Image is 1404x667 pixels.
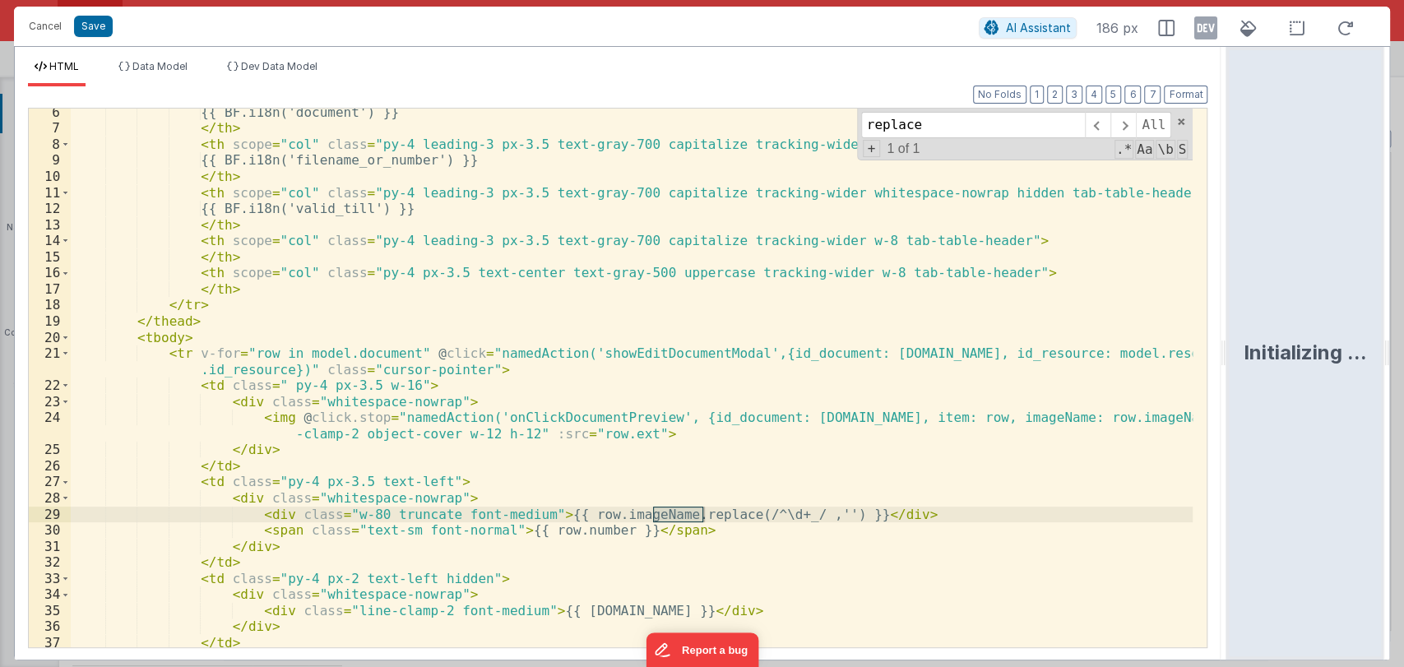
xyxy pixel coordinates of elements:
[29,169,71,185] div: 10
[1096,18,1138,38] span: 186 px
[29,104,71,121] div: 6
[1030,86,1044,104] button: 1
[1177,140,1189,159] span: Search In Selection
[132,60,188,72] span: Data Model
[861,112,1085,138] input: Search for
[29,120,71,137] div: 7
[1164,86,1207,104] button: Format
[1244,340,1367,366] div: Initializing ...
[29,330,71,346] div: 20
[1006,21,1071,35] span: AI Assistant
[1144,86,1161,104] button: 7
[1136,112,1171,138] span: Alt-Enter
[29,507,71,523] div: 29
[1156,140,1175,159] span: Whole Word Search
[29,554,71,571] div: 32
[29,442,71,458] div: 25
[29,233,71,249] div: 14
[29,249,71,266] div: 15
[1047,86,1063,104] button: 2
[29,281,71,298] div: 17
[29,635,71,651] div: 37
[29,313,71,330] div: 19
[29,297,71,313] div: 18
[1066,86,1082,104] button: 3
[1135,140,1154,159] span: CaseSensitive Search
[29,185,71,201] div: 11
[979,17,1077,39] button: AI Assistant
[863,140,881,157] span: Toggel Replace mode
[1105,86,1121,104] button: 5
[973,86,1026,104] button: No Folds
[29,474,71,490] div: 27
[74,16,113,37] button: Save
[29,137,71,153] div: 8
[29,522,71,539] div: 30
[29,201,71,217] div: 12
[29,345,71,378] div: 21
[29,618,71,635] div: 36
[29,539,71,555] div: 31
[29,490,71,507] div: 28
[29,410,71,442] div: 24
[241,60,317,72] span: Dev Data Model
[29,378,71,394] div: 22
[1086,86,1102,104] button: 4
[29,458,71,475] div: 26
[49,60,79,72] span: HTML
[646,632,758,667] iframe: Marker.io feedback button
[29,394,71,410] div: 23
[1124,86,1141,104] button: 6
[29,217,71,234] div: 13
[880,141,926,156] span: 1 of 1
[29,265,71,281] div: 16
[29,571,71,587] div: 33
[1114,140,1133,159] span: RegExp Search
[21,15,70,38] button: Cancel
[29,152,71,169] div: 9
[29,603,71,619] div: 35
[29,586,71,603] div: 34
